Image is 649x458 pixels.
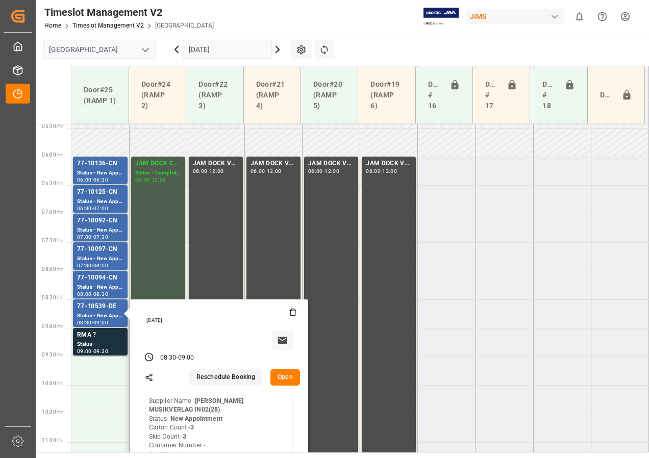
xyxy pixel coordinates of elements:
[308,159,354,169] div: JAM DOCK VOLUME CONTROL
[538,75,560,115] div: Doors # 18
[72,22,144,29] a: Timeslot Management V2
[149,177,151,182] div: -
[77,320,92,325] div: 08:30
[160,353,177,363] div: 08:30
[77,235,92,239] div: 07:00
[77,216,123,226] div: 77-10092-CN
[77,197,123,206] div: Status - New Appointment
[135,177,150,182] div: 06:00
[43,40,156,59] input: Type to search/select
[93,177,108,182] div: 06:30
[193,159,239,169] div: JAM DOCK VOLUME CONTROL
[44,22,61,29] a: Home
[77,330,123,340] div: RMA ?
[270,369,300,386] button: Open
[251,169,265,173] div: 06:00
[135,159,181,169] div: JAM DOCK CONTROL
[77,273,123,283] div: 77-10094-CN
[143,317,297,324] div: [DATE]
[193,169,208,173] div: 06:00
[42,123,63,129] span: 05:30 Hr
[251,159,296,169] div: JAM DOCK VOLUME CONTROL
[92,320,93,325] div: -
[77,187,123,197] div: 77-10125-CN
[80,81,120,110] div: Door#25 (RAMP 1)
[42,181,63,186] span: 06:30 Hr
[42,266,63,272] span: 08:00 Hr
[92,349,93,353] div: -
[137,42,153,58] button: open menu
[466,9,564,24] div: JIMS
[77,292,92,296] div: 08:00
[176,353,178,363] div: -
[92,177,93,182] div: -
[194,75,235,115] div: Door#22 (RAMP 3)
[77,159,123,169] div: 77-10136-CN
[208,169,209,173] div: -
[42,380,63,386] span: 10:00 Hr
[382,169,397,173] div: 12:00
[77,312,123,320] div: Status - New Appointment
[366,75,407,115] div: Door#19 (RAMP 6)
[466,7,568,26] button: JIMS
[92,206,93,211] div: -
[423,8,459,26] img: Exertis%20JAM%20-%20Email%20Logo.jpg_1722504956.jpg
[189,369,262,386] button: Reschedule Booking
[42,438,63,443] span: 11:00 Hr
[93,206,108,211] div: 07:00
[77,283,123,292] div: Status - New Appointment
[77,340,123,349] div: Status -
[366,169,381,173] div: 06:00
[77,301,123,312] div: 77-10539-DE
[77,263,92,268] div: 07:30
[77,226,123,235] div: Status - New Appointment
[265,169,267,173] div: -
[152,177,166,182] div: 12:00
[42,352,63,358] span: 09:30 Hr
[77,177,92,182] div: 06:00
[183,433,186,440] b: 3
[381,169,382,173] div: -
[424,75,445,115] div: Doors # 16
[149,397,244,414] b: [PERSON_NAME] MUSIKVERLAG IN02(28)
[324,169,339,173] div: 12:00
[92,292,93,296] div: -
[183,40,271,59] input: DD-MM-YYYY
[77,169,123,177] div: Status - New Appointment
[190,424,194,431] b: 3
[92,263,93,268] div: -
[481,75,503,115] div: Doors # 17
[591,5,614,28] button: Help Center
[252,75,292,115] div: Door#21 (RAMP 4)
[42,295,63,300] span: 08:30 Hr
[92,235,93,239] div: -
[93,263,108,268] div: 08:00
[93,292,108,296] div: 08:30
[42,152,63,158] span: 06:00 Hr
[77,349,92,353] div: 09:00
[42,209,63,215] span: 07:00 Hr
[42,409,63,415] span: 10:30 Hr
[93,235,108,239] div: 07:30
[77,255,123,263] div: Status - New Appointment
[77,244,123,255] div: 77-10097-CN
[44,5,214,20] div: Timeslot Management V2
[93,349,108,353] div: 09:30
[568,5,591,28] button: show 0 new notifications
[137,75,178,115] div: Door#24 (RAMP 2)
[267,169,282,173] div: 12:00
[135,169,181,177] div: Status - Completed
[77,206,92,211] div: 06:30
[42,238,63,243] span: 07:30 Hr
[596,86,617,105] div: Door#23
[366,159,412,169] div: JAM DOCK VOLUME CONTROL
[308,169,323,173] div: 06:00
[170,415,222,422] b: New Appointment
[178,353,194,363] div: 09:00
[323,169,324,173] div: -
[93,320,108,325] div: 09:00
[309,75,350,115] div: Door#20 (RAMP 5)
[209,169,224,173] div: 12:00
[42,323,63,329] span: 09:00 Hr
